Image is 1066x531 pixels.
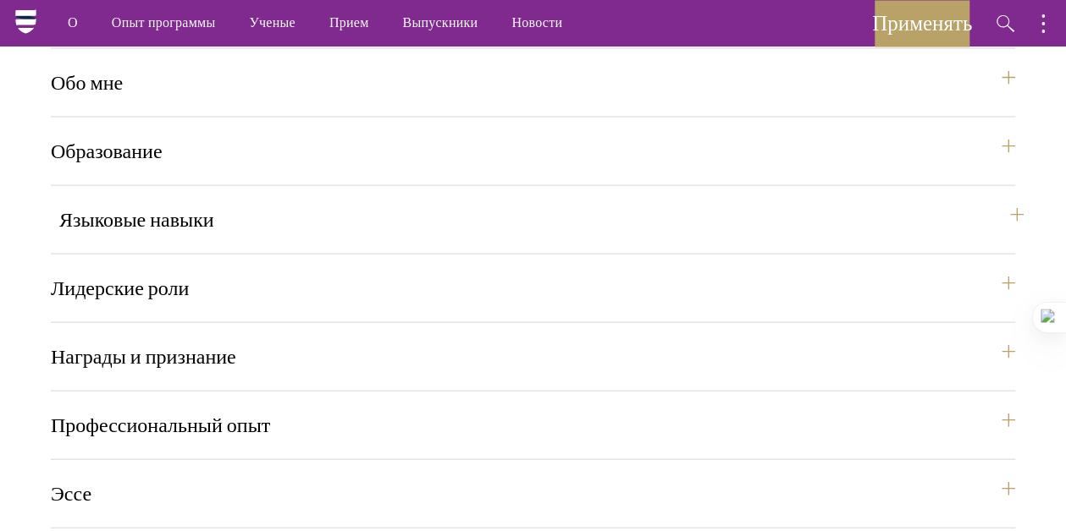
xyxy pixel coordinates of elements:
[59,200,1024,240] button: Языковые навыки
[872,10,972,36] font: Применять
[51,405,1015,446] button: Профессиональный опыт
[51,474,1015,514] button: Эссе
[51,131,1015,172] button: Образование
[51,337,1015,377] button: Награды и признание
[249,13,295,32] font: Ученые
[59,207,214,233] font: Языковые навыки
[51,481,91,506] font: Эссе
[511,13,562,32] font: Новости
[51,139,163,164] font: Образование
[51,63,1015,103] button: Обо мне
[68,13,78,32] font: О
[51,70,123,96] font: Обо мне
[51,413,270,438] font: Профессиональный опыт
[402,13,478,32] font: Выпускники
[51,344,236,370] font: Награды и признание
[329,13,369,32] font: Прием
[51,268,1015,309] button: Лидерские роли
[51,276,189,301] font: Лидерские роли
[112,13,216,32] font: Опыт программы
